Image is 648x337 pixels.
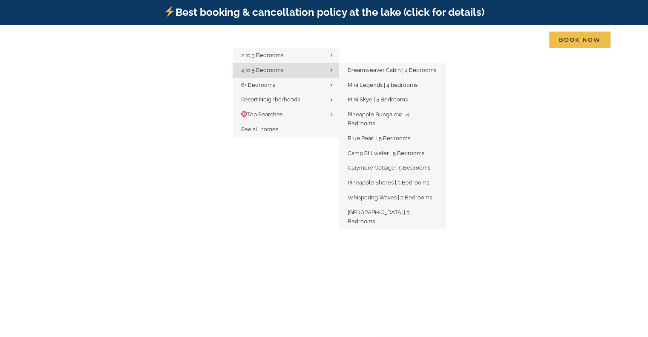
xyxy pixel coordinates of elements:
[339,146,446,161] a: Camp Stillwater | 5 Bedrooms
[348,164,430,171] span: Claymore Cottage | 5 Bedrooms
[348,96,408,103] span: Mini Skye | 4 Bedrooms
[241,52,283,58] span: 2 to 3 Bedrooms
[384,31,436,48] a: Deals & More
[233,37,287,43] span: Vacation homes
[339,131,446,146] a: Blue Pearl | 5 Bedrooms
[241,111,247,117] img: 🎯
[314,37,357,43] span: Things to do
[339,161,446,176] a: Claymore Cottage | 5 Bedrooms
[348,111,409,127] span: Pineapple Bungalow | 4 Bedrooms
[348,150,424,156] span: Camp Stillwater | 5 Bedrooms
[233,63,339,78] a: 4 to 5 Bedrooms
[348,135,410,141] span: Blue Pearl | 5 Bedrooms
[339,176,446,190] a: Pineapple Shores | 5 Bedrooms
[37,33,182,52] img: Branson Family Retreats Logo
[233,92,339,107] a: Resort Neighborhoods
[348,194,432,201] span: Whispering Waves | 5 Bedrooms
[348,209,409,225] span: [GEOGRAPHIC_DATA] | 5 Bedrooms
[339,107,446,131] a: Pineapple Bungalow | 4 Bedrooms
[241,82,275,88] span: 6+ Bedrooms
[166,136,482,166] b: Find that Vacation Feeling
[455,31,484,48] a: About
[164,6,484,18] a: Best booking & cancellation policy at the lake (click for details)
[455,37,476,43] span: About
[154,167,494,184] h1: [GEOGRAPHIC_DATA], [GEOGRAPHIC_DATA], [US_STATE]
[348,67,436,73] span: Dreamweaver Cabin | 4 Bedrooms
[233,107,339,122] a: 🎯Top Searches
[549,32,611,48] span: Book Now
[241,67,283,73] span: 4 to 5 Bedrooms
[503,31,530,48] a: Contact
[241,126,278,132] span: See all homes
[503,37,530,43] span: Contact
[233,48,339,63] a: 2 to 3 Bedrooms
[233,31,611,48] nav: Main Menu
[233,31,295,48] a: Vacation homes
[241,111,283,118] span: Top Searches
[339,205,446,229] a: [GEOGRAPHIC_DATA] | 5 Bedrooms
[164,6,175,17] img: ⚡️
[348,179,429,186] span: Pineapple Shores | 5 Bedrooms
[314,31,365,48] a: Things to do
[233,78,339,93] a: 6+ Bedrooms
[233,122,339,137] a: See all homes
[260,190,388,247] iframe: Branson Family Retreats - Opens on Book page - Availability/Property Search Widget
[549,31,611,48] a: Book Now
[339,190,446,205] a: Whispering Waves | 5 Bedrooms
[241,96,300,103] span: Resort Neighborhoods
[348,82,418,88] span: Mini Legends | 4 bedrooms
[339,63,446,78] a: Dreamweaver Cabin | 4 Bedrooms
[384,37,428,43] span: Deals & More
[339,92,446,107] a: Mini Skye | 4 Bedrooms
[339,78,446,93] a: Mini Legends | 4 bedrooms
